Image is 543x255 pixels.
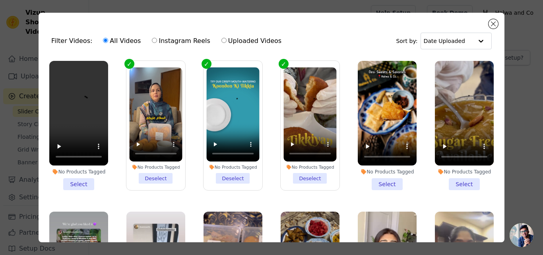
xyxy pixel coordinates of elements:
[221,36,282,46] label: Uploaded Videos
[510,223,533,247] a: Open chat
[396,33,492,49] div: Sort by:
[489,19,498,29] button: Close modal
[283,164,336,170] div: No Products Tagged
[206,164,259,170] div: No Products Tagged
[103,36,141,46] label: All Videos
[151,36,210,46] label: Instagram Reels
[51,32,286,50] div: Filter Videos:
[358,169,417,175] div: No Products Tagged
[435,169,494,175] div: No Products Tagged
[49,169,108,175] div: No Products Tagged
[129,164,182,170] div: No Products Tagged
